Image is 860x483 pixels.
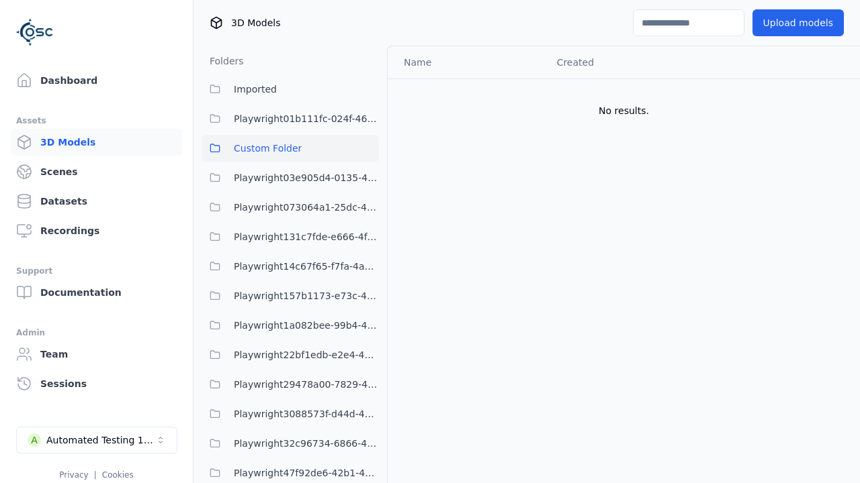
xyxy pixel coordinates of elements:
a: Team [11,341,182,368]
span: | [94,470,97,480]
a: Datasets [11,188,182,215]
span: Custom Folder [234,140,302,156]
button: Playwright01b111fc-024f-466d-9bae-c06bfb571c6d [202,105,379,132]
button: Imported [202,76,379,103]
span: Playwright29478a00-7829-4286-b156-879e6320140f [234,376,379,392]
a: Sessions [11,370,182,397]
td: No results. [388,78,860,143]
th: Name [388,46,546,78]
button: Custom Folder [202,135,379,162]
span: Playwright14c67f65-f7fa-4a69-9dce-fa9a259dcaa1 [234,258,379,274]
button: Playwright3088573f-d44d-455e-85f6-006cb06f31fb [202,400,379,427]
div: A [28,433,41,447]
a: Scenes [11,158,182,185]
button: Playwright1a082bee-99b4-4375-8133-1395ef4c0af5 [202,312,379,339]
div: Assets [16,113,177,129]
a: Recordings [11,217,182,244]
a: Dashboard [11,67,182,94]
button: Upload models [752,9,844,36]
span: Playwright01b111fc-024f-466d-9bae-c06bfb571c6d [234,111,379,127]
th: Created [546,46,708,78]
span: Imported [234,81,277,97]
span: Playwright22bf1edb-e2e4-49eb-ace5-53917e10e3df [234,347,379,363]
img: Logo [16,13,54,51]
a: Cookies [102,470,134,480]
button: Playwright32c96734-6866-42ae-8456-0f4acea52717 [202,430,379,457]
div: Admin [16,325,177,341]
button: Playwright29478a00-7829-4286-b156-879e6320140f [202,371,379,398]
span: Playwright03e905d4-0135-4922-94e2-0c56aa41bf04 [234,170,379,186]
a: Privacy [59,470,88,480]
a: 3D Models [11,129,182,156]
div: Automated Testing 1 - Playwright [46,433,155,447]
button: Select a workspace [16,427,177,453]
button: Playwright14c67f65-f7fa-4a69-9dce-fa9a259dcaa1 [202,253,379,280]
button: Playwright22bf1edb-e2e4-49eb-ace5-53917e10e3df [202,341,379,368]
a: Documentation [11,279,182,306]
button: Playwright073064a1-25dc-42be-bd5d-9b023c0ea8dd [202,194,379,221]
button: Playwright03e905d4-0135-4922-94e2-0c56aa41bf04 [202,164,379,191]
span: Playwright3088573f-d44d-455e-85f6-006cb06f31fb [234,406,379,422]
div: Support [16,263,177,279]
span: Playwright47f92de6-42b1-4186-9da0-7d6c89d269ce [234,465,379,481]
h3: Folders [202,54,244,68]
button: Playwright131c7fde-e666-4f3e-be7e-075966dc97bc [202,223,379,250]
span: Playwright073064a1-25dc-42be-bd5d-9b023c0ea8dd [234,199,379,215]
span: Playwright32c96734-6866-42ae-8456-0f4acea52717 [234,435,379,451]
button: Playwright157b1173-e73c-4808-a1ac-12e2e4cec217 [202,282,379,309]
span: 3D Models [231,16,280,30]
span: Playwright131c7fde-e666-4f3e-be7e-075966dc97bc [234,229,379,245]
span: Playwright157b1173-e73c-4808-a1ac-12e2e4cec217 [234,288,379,304]
span: Playwright1a082bee-99b4-4375-8133-1395ef4c0af5 [234,317,379,333]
